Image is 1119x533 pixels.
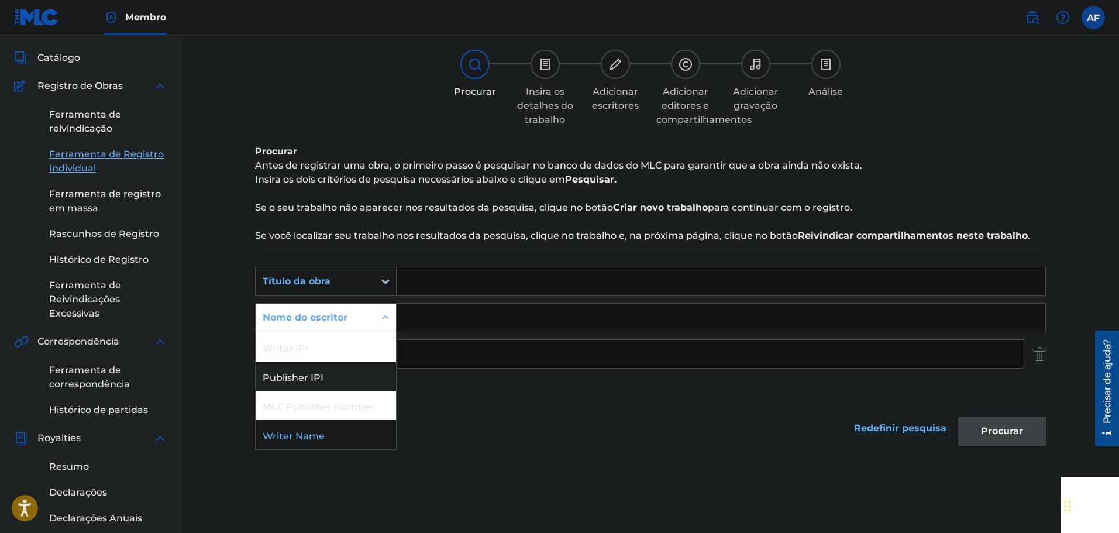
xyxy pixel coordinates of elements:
[1051,6,1075,29] div: Ajuda
[1021,6,1044,29] a: Pesquisa pública
[256,332,396,362] div: Writer IPI
[255,146,297,157] font: Procurar
[14,51,28,65] img: Catálogo
[14,51,80,65] a: CatálogoCatálogo
[37,52,80,63] font: Catálogo
[1025,11,1039,25] img: procurar
[49,253,167,267] a: Histórico de Registro
[14,79,29,93] img: Registro de Obras
[255,202,613,213] font: Se o seu trabalho não aparecer nos resultados da pesquisa, clique no botão
[49,278,167,321] a: Ferramenta de Reivindicações Excessivas
[255,267,1046,452] form: Formulário de pesquisa
[37,432,81,443] font: Royalties
[263,312,347,323] font: Nome do escritor
[263,276,330,287] font: Título da obra
[49,109,121,134] font: Ferramenta de reivindicação
[808,86,843,97] font: Análise
[49,147,167,176] a: Ferramenta de Registro Individual
[255,230,798,241] font: Se você localizar seu trabalho nos resultados da pesquisa, clique no trabalho e, na próxima págin...
[613,202,708,213] font: Criar novo trabalho
[14,335,29,349] img: Correspondência
[798,230,1028,241] font: Reivindicar compartilhamentos neste trabalho
[49,461,89,472] font: Resumo
[49,486,167,500] a: Declarações
[468,57,482,71] img: ícone indicador de passo para pesquisa
[49,364,130,390] font: Ferramenta de correspondência
[125,12,166,23] font: Membro
[1064,489,1071,524] div: Arrastar
[49,280,121,319] font: Ferramenta de Reivindicações Excessivas
[749,57,763,71] img: ícone indicador de passo para Adicionar Gravação
[49,108,167,136] a: Ferramenta de reivindicação
[14,9,59,26] img: Logotipo da MLC
[1061,477,1119,533] iframe: Widget de bate-papo
[256,391,396,420] div: MLC Publisher Number
[14,23,77,37] a: ResumoResumo
[49,187,167,215] a: Ferramenta de registro em massa
[37,336,119,347] font: Correspondência
[49,487,107,498] font: Declarações
[49,460,167,474] a: Resumo
[49,363,167,391] a: Ferramenta de correspondência
[538,57,552,71] img: ícone indicador de etapa para inserir detalhes do trabalho
[733,86,779,111] font: Adicionar gravação
[708,202,852,213] font: para continuar com o registro.
[819,57,833,71] img: ícone indicador de passos para revisão
[1033,339,1046,369] img: Delete Criterion
[153,335,167,349] img: expandir
[49,511,167,525] a: Declarações Anuais
[49,149,164,174] font: Ferramenta de Registro Individual
[14,431,28,445] img: Royalties
[592,86,639,111] font: Adicionar escritores
[49,513,142,524] font: Declarações Anuais
[608,57,622,71] img: ícone indicador de etapas para Adicionar escritores
[153,79,167,93] img: expandir
[49,404,148,415] font: Histórico de partidas
[1056,11,1070,25] img: ajuda
[255,160,862,171] font: Antes de registrar uma obra, o primeiro passo é pesquisar no banco de dados do MLC para garantir ...
[656,86,752,125] font: Adicionar editores e compartilhamentos
[1086,325,1119,451] iframe: Centro de Recursos
[49,254,149,265] font: Histórico de Registro
[104,11,118,25] img: Titular dos direitos autorais
[255,174,565,185] font: Insira os dois critérios de pesquisa necessários abaixo e clique em
[256,420,396,449] div: Writer Name
[517,86,573,125] font: Insira os detalhes do trabalho
[256,362,396,391] div: Publisher IPI
[37,80,123,91] font: Registro de Obras
[49,227,167,241] a: Rascunhos de Registro
[679,57,693,71] img: ícone indicador de etapas para Adicionar editores e compartilhamentos
[454,86,496,97] font: Procurar
[49,228,159,239] font: Rascunhos de Registro
[49,403,167,417] a: Histórico de partidas
[1082,6,1105,29] div: Menu do usuário
[49,188,161,214] font: Ferramenta de registro em massa
[153,431,167,445] img: expandir
[565,174,617,185] font: Pesquisar.
[854,422,946,434] font: Redefinir pesquisa
[1028,230,1030,241] font: .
